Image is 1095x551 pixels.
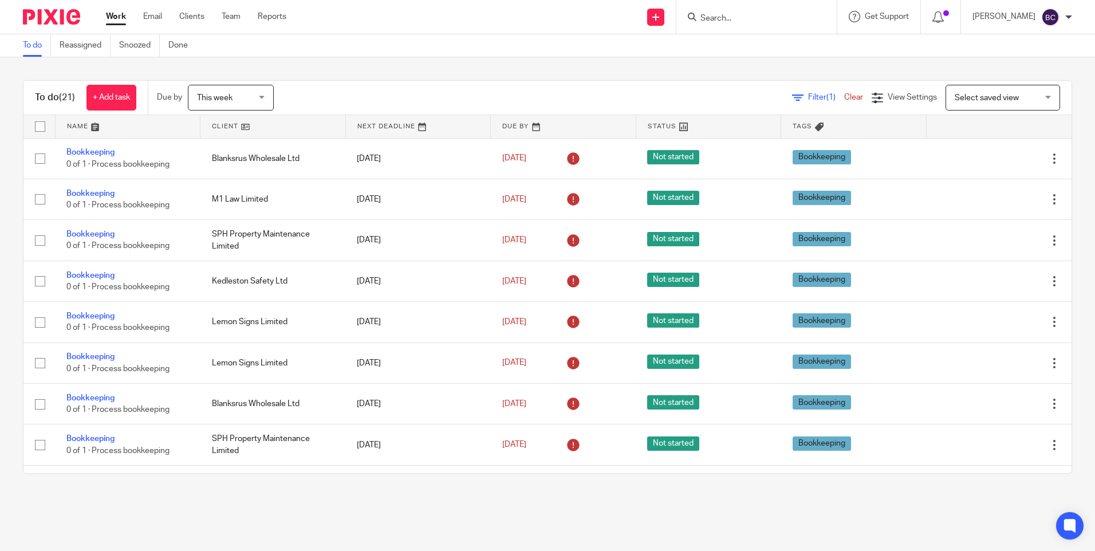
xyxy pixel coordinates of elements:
[647,232,699,246] span: Not started
[66,365,170,373] span: 0 of 1 · Process bookkeeping
[826,93,836,101] span: (1)
[793,150,851,164] span: Bookkeeping
[106,11,126,22] a: Work
[1041,8,1059,26] img: svg%3E
[35,92,75,104] h1: To do
[23,34,51,57] a: To do
[502,236,526,244] span: [DATE]
[66,406,170,414] span: 0 of 1 · Process bookkeeping
[66,160,170,168] span: 0 of 1 · Process bookkeeping
[222,11,241,22] a: Team
[66,447,170,455] span: 0 of 1 · Process bookkeeping
[793,123,812,129] span: Tags
[502,359,526,367] span: [DATE]
[972,11,1035,22] p: [PERSON_NAME]
[793,273,851,287] span: Bookkeeping
[66,190,115,198] a: Bookkeeping
[200,384,346,424] td: Blanksrus Wholesale Ltd
[345,384,491,424] td: [DATE]
[647,313,699,328] span: Not started
[66,271,115,280] a: Bookkeeping
[647,436,699,451] span: Not started
[345,465,491,506] td: [DATE]
[157,92,182,103] p: Due by
[502,277,526,285] span: [DATE]
[793,313,851,328] span: Bookkeeping
[119,34,160,57] a: Snoozed
[345,138,491,179] td: [DATE]
[345,261,491,301] td: [DATE]
[66,312,115,320] a: Bookkeeping
[844,93,863,101] a: Clear
[66,324,170,332] span: 0 of 1 · Process bookkeeping
[86,85,136,111] a: + Add task
[793,191,851,205] span: Bookkeeping
[502,318,526,326] span: [DATE]
[793,232,851,246] span: Bookkeeping
[793,395,851,410] span: Bookkeeping
[66,394,115,402] a: Bookkeeping
[699,14,802,24] input: Search
[793,436,851,451] span: Bookkeeping
[197,94,233,102] span: This week
[955,94,1019,102] span: Select saved view
[647,355,699,369] span: Not started
[66,201,170,209] span: 0 of 1 · Process bookkeeping
[502,155,526,163] span: [DATE]
[66,283,170,291] span: 0 of 1 · Process bookkeeping
[200,138,346,179] td: Blanksrus Wholesale Ltd
[200,302,346,343] td: Lemon Signs Limited
[200,465,346,506] td: Kedleston Safety Ltd
[168,34,196,57] a: Done
[888,93,937,101] span: View Settings
[808,93,844,101] span: Filter
[23,9,80,25] img: Pixie
[345,179,491,219] td: [DATE]
[647,191,699,205] span: Not started
[66,148,115,156] a: Bookkeeping
[345,220,491,261] td: [DATE]
[200,220,346,261] td: SPH Property Maintenance Limited
[258,11,286,22] a: Reports
[66,230,115,238] a: Bookkeeping
[143,11,162,22] a: Email
[345,343,491,383] td: [DATE]
[66,435,115,443] a: Bookkeeping
[793,355,851,369] span: Bookkeeping
[647,395,699,410] span: Not started
[200,424,346,465] td: SPH Property Maintenance Limited
[345,302,491,343] td: [DATE]
[200,261,346,301] td: Kedleston Safety Ltd
[647,150,699,164] span: Not started
[200,179,346,219] td: M1 Law Limited
[502,195,526,203] span: [DATE]
[60,34,111,57] a: Reassigned
[502,440,526,448] span: [DATE]
[59,93,75,102] span: (21)
[66,242,170,250] span: 0 of 1 · Process bookkeeping
[647,273,699,287] span: Not started
[502,400,526,408] span: [DATE]
[345,424,491,465] td: [DATE]
[66,353,115,361] a: Bookkeeping
[865,13,909,21] span: Get Support
[200,343,346,383] td: Lemon Signs Limited
[179,11,204,22] a: Clients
